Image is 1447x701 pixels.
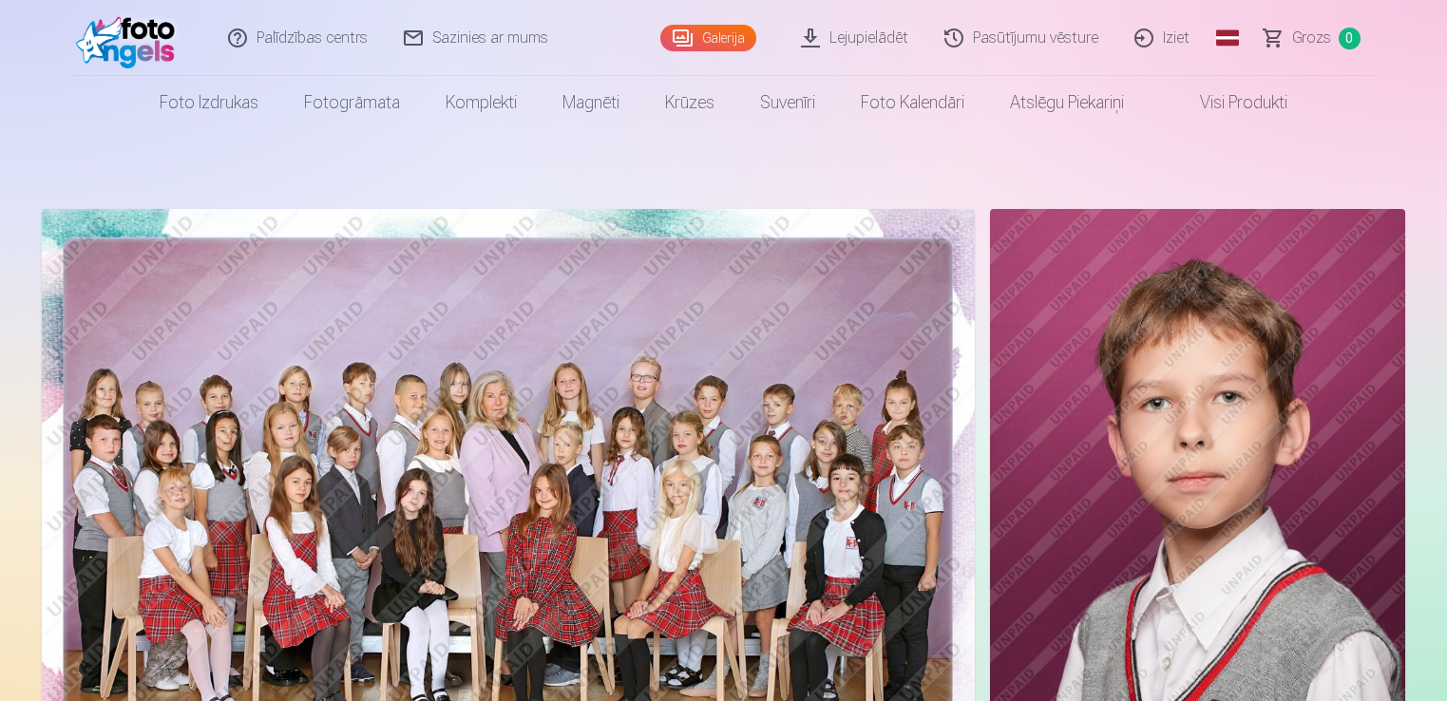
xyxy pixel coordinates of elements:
[423,76,540,129] a: Komplekti
[737,76,838,129] a: Suvenīri
[660,25,756,51] a: Galerija
[838,76,987,129] a: Foto kalendāri
[1292,27,1331,49] span: Grozs
[987,76,1147,129] a: Atslēgu piekariņi
[281,76,423,129] a: Fotogrāmata
[1339,28,1361,49] span: 0
[642,76,737,129] a: Krūzes
[137,76,281,129] a: Foto izdrukas
[1147,76,1310,129] a: Visi produkti
[540,76,642,129] a: Magnēti
[76,8,185,68] img: /fa1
